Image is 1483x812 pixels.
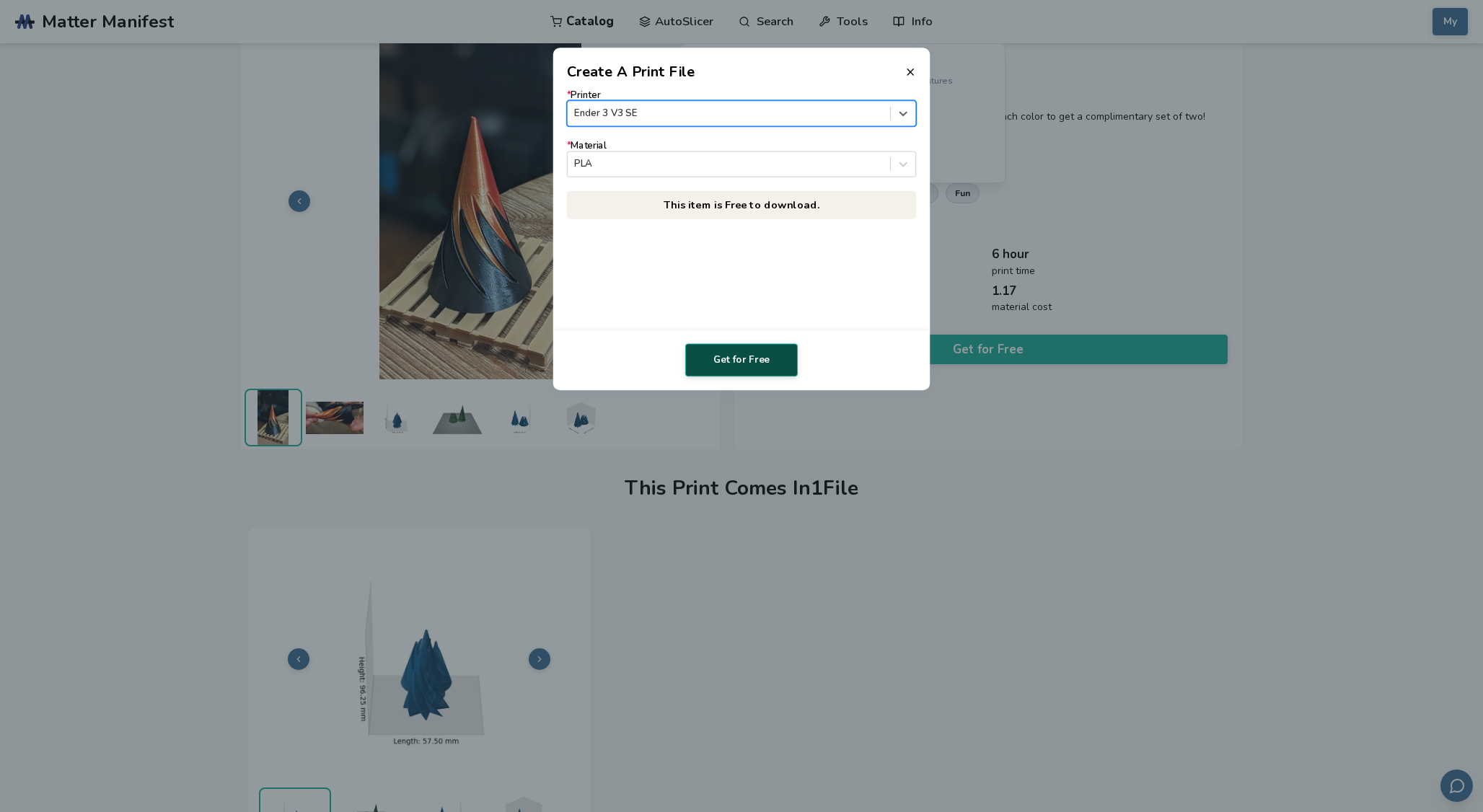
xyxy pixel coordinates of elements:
[685,343,798,376] button: Get for Free
[567,61,695,82] h2: Create A Print File
[567,140,917,177] label: Material
[567,89,917,126] label: Printer
[567,191,917,219] p: This item is Free to download.
[574,159,577,169] input: *MaterialPLA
